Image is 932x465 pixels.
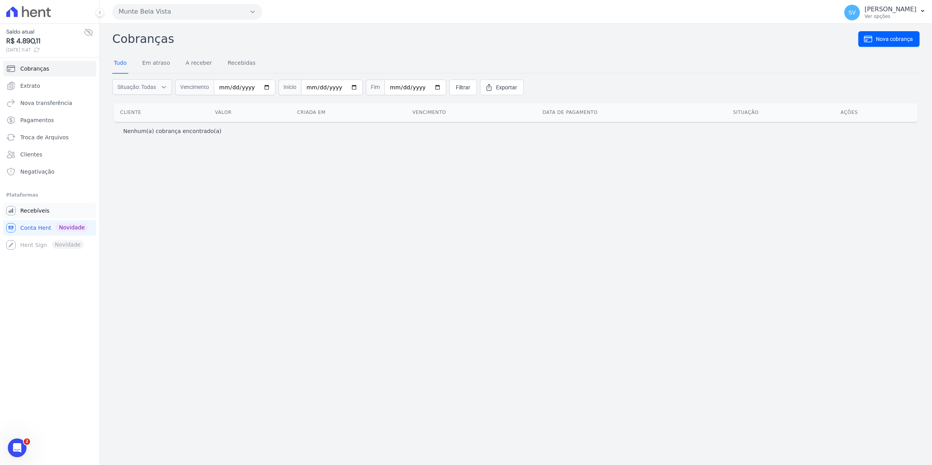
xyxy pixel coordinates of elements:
[3,130,96,145] a: Troca de Arquivos
[20,224,51,232] span: Conta Hent
[291,103,406,122] th: Criada em
[24,438,30,445] span: 2
[117,83,156,91] span: Situação: Todas
[406,103,536,122] th: Vencimento
[20,133,69,141] span: Troca de Arquivos
[480,80,524,95] a: Exportar
[226,53,257,74] a: Recebidas
[112,79,172,95] button: Situação: Todas
[6,36,84,46] span: R$ 4.890,11
[20,99,72,107] span: Nova transferência
[3,220,96,236] a: Conta Hent Novidade
[175,80,214,95] span: Vencimento
[3,95,96,111] a: Nova transferência
[20,207,50,215] span: Recebíveis
[727,103,835,122] th: Situação
[6,190,93,200] div: Plataformas
[876,35,913,43] span: Nova cobrança
[496,83,517,91] span: Exportar
[456,83,470,91] span: Filtrar
[56,223,88,232] span: Novidade
[112,4,262,20] button: Munte Bela Vista
[849,10,856,15] span: SV
[3,78,96,94] a: Extrato
[536,103,726,122] th: Data de pagamento
[449,80,477,95] a: Filtrar
[6,46,84,53] span: [DATE] 11:47
[6,28,84,36] span: Saldo atual
[3,164,96,179] a: Negativação
[209,103,291,122] th: Valor
[114,103,209,122] th: Cliente
[835,103,918,122] th: Ações
[278,80,301,95] span: Início
[141,53,172,74] a: Em atraso
[20,65,49,73] span: Cobranças
[8,438,27,457] iframe: Intercom live chat
[112,30,858,48] h2: Cobranças
[3,112,96,128] a: Pagamentos
[865,13,916,20] p: Ver opções
[20,151,42,158] span: Clientes
[865,5,916,13] p: [PERSON_NAME]
[20,82,40,90] span: Extrato
[123,127,221,135] p: Nenhum(a) cobrança encontrado(a)
[366,80,384,95] span: Fim
[184,53,214,74] a: A receber
[112,53,128,74] a: Tudo
[6,61,93,253] nav: Sidebar
[838,2,932,23] button: SV [PERSON_NAME] Ver opções
[858,31,920,47] a: Nova cobrança
[3,147,96,162] a: Clientes
[20,168,55,176] span: Negativação
[20,116,54,124] span: Pagamentos
[3,61,96,76] a: Cobranças
[3,203,96,218] a: Recebíveis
